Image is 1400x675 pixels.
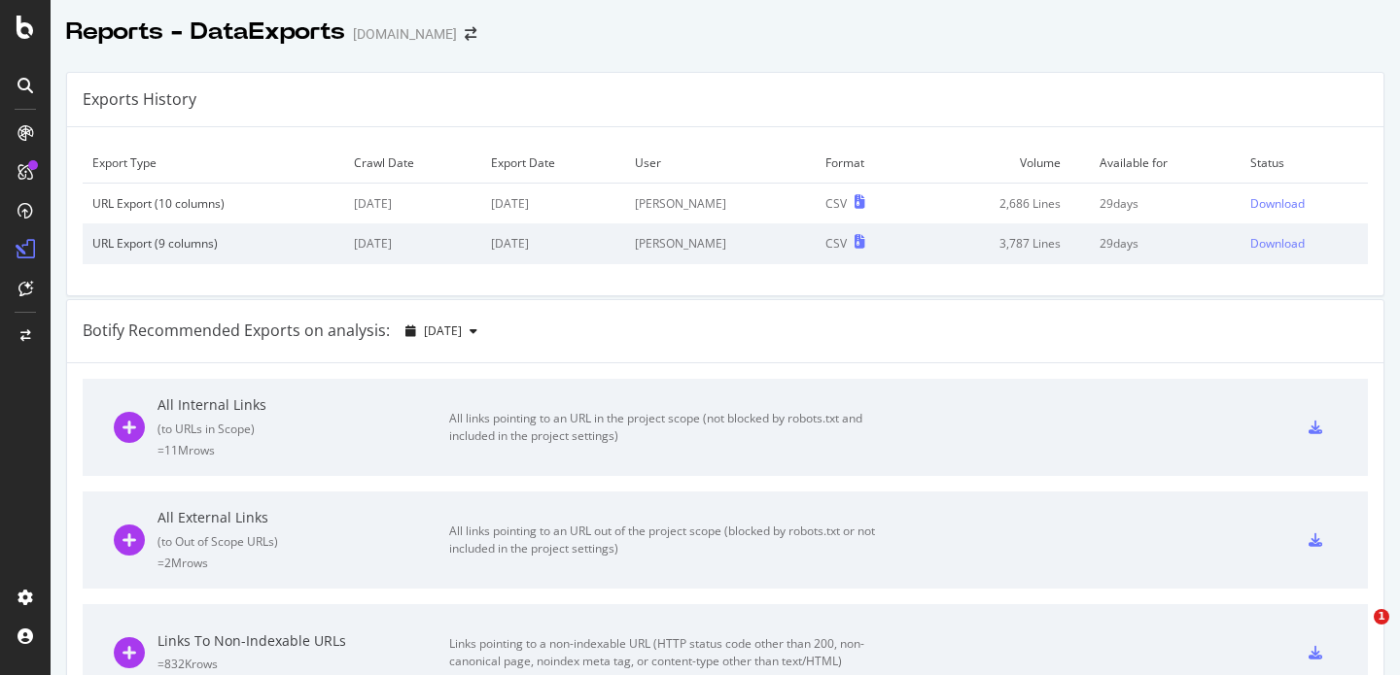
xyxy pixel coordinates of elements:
div: Reports - DataExports [66,16,345,49]
div: = 11M rows [157,442,449,458]
td: User [625,143,816,184]
td: Export Type [83,143,344,184]
span: 2025 Aug. 17th [424,322,462,339]
a: Download [1250,235,1358,252]
div: All External Links [157,508,449,527]
td: [DATE] [481,184,625,224]
td: 3,787 Lines [918,223,1090,263]
iframe: Intercom live chat [1334,609,1381,656]
button: [DATE] [398,316,485,347]
div: All links pointing to an URL in the project scope (not blocked by robots.txt and included in the ... [449,410,887,445]
td: 2,686 Lines [918,184,1090,224]
td: Status [1241,143,1368,184]
td: [DATE] [344,223,481,263]
div: Download [1250,235,1305,252]
div: arrow-right-arrow-left [465,27,476,41]
div: CSV [825,235,847,252]
td: Format [816,143,918,184]
div: All links pointing to an URL out of the project scope (blocked by robots.txt or not included in t... [449,523,887,557]
div: All Internal Links [157,395,449,415]
div: Links To Non-Indexable URLs [157,631,449,651]
td: Crawl Date [344,143,481,184]
div: = 2M rows [157,555,449,571]
span: 1 [1374,609,1389,624]
div: csv-export [1309,421,1322,434]
td: 29 days [1090,223,1241,263]
div: Botify Recommended Exports on analysis: [83,320,390,342]
div: ( to URLs in Scope ) [157,421,449,437]
div: Exports History [83,88,196,111]
td: Available for [1090,143,1241,184]
div: csv-export [1309,533,1322,547]
td: [DATE] [481,223,625,263]
div: Download [1250,195,1305,212]
td: [PERSON_NAME] [625,223,816,263]
a: Download [1250,195,1358,212]
div: ( to Out of Scope URLs ) [157,533,449,550]
div: = 832K rows [157,656,449,672]
div: csv-export [1309,646,1322,659]
td: Volume [918,143,1090,184]
td: 29 days [1090,184,1241,224]
td: [PERSON_NAME] [625,184,816,224]
div: URL Export (9 columns) [92,235,334,252]
td: [DATE] [344,184,481,224]
td: Export Date [481,143,625,184]
div: URL Export (10 columns) [92,195,334,212]
div: [DOMAIN_NAME] [353,24,457,44]
div: Links pointing to a non-indexable URL (HTTP status code other than 200, non-canonical page, noind... [449,635,887,670]
div: CSV [825,195,847,212]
